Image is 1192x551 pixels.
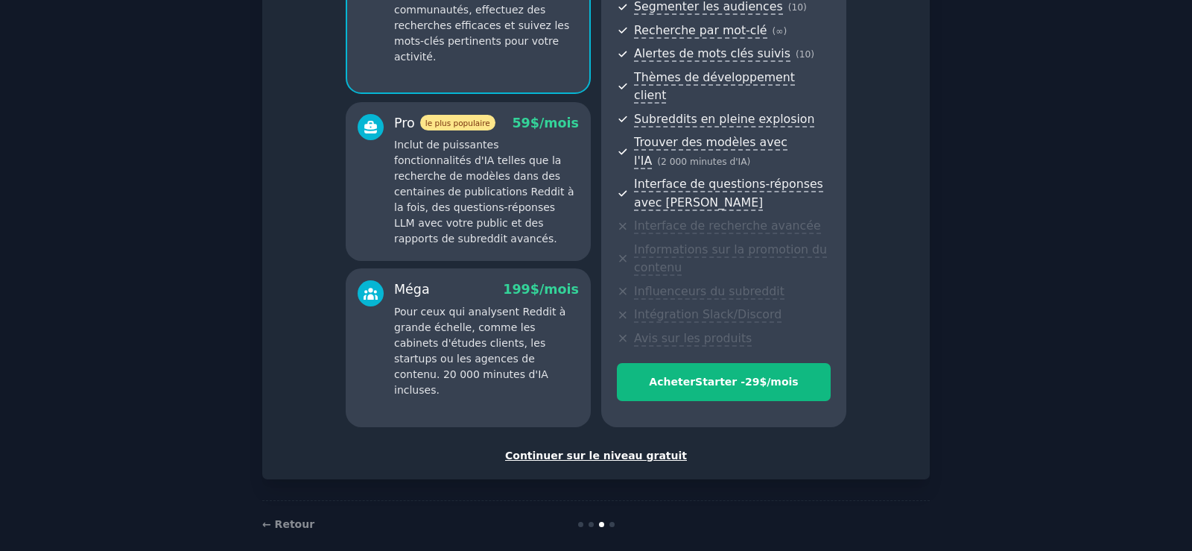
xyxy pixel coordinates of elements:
font: Interface de recherche avancée [634,218,820,233]
font: 2 000 minutes d'IA [661,157,747,167]
font: Interface de questions-réponses avec [PERSON_NAME] [634,177,823,210]
button: AcheterStarter -29$/mois [617,363,831,401]
font: /mois [539,116,579,130]
font: 59 [512,116,530,130]
font: ) [803,2,807,13]
font: Inclut de puissantes fonctionnalités d'IA telles que la recherche de modèles dans des centaines d... [394,139,574,245]
font: ) [811,49,814,60]
font: 10 [791,2,803,13]
font: 199 [503,282,530,297]
font: Thèmes de développement client [634,70,795,103]
font: ( [773,26,776,37]
font: ( [657,157,661,167]
font: $ [530,116,539,130]
font: 29 [745,376,759,388]
font: Alertes de mots clés suivis [634,46,790,60]
font: $ [530,282,539,297]
font: ( [796,49,799,60]
font: Pro [394,116,415,130]
font: ( [788,2,792,13]
font: Starter - [695,376,745,388]
font: Méga [394,282,430,297]
font: Trouver des modèles avec l'IA [634,135,787,168]
font: /mois [767,376,798,388]
font: le plus populaire [425,119,490,127]
font: /mois [539,282,579,297]
font: 10 [799,49,811,60]
font: Influenceurs du subreddit [634,284,784,298]
font: $ [759,376,767,388]
font: Continuer sur le niveau gratuit [505,450,687,462]
font: Pour ceux qui analysent Reddit à grande échelle, comme les cabinets d'études clients, les startup... [394,306,565,396]
font: Informations sur la promotion du contenu [634,242,827,275]
font: ) [784,26,787,37]
font: ∞ [776,26,783,37]
font: Intégration Slack/Discord [634,307,782,321]
font: Recherche par mot-clé [634,23,767,37]
font: Acheter [649,376,695,388]
font: Subreddits en pleine explosion [634,112,814,126]
a: ← Retour [262,518,314,530]
font: ) [747,157,751,167]
font: Avis sur les produits [634,331,752,345]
